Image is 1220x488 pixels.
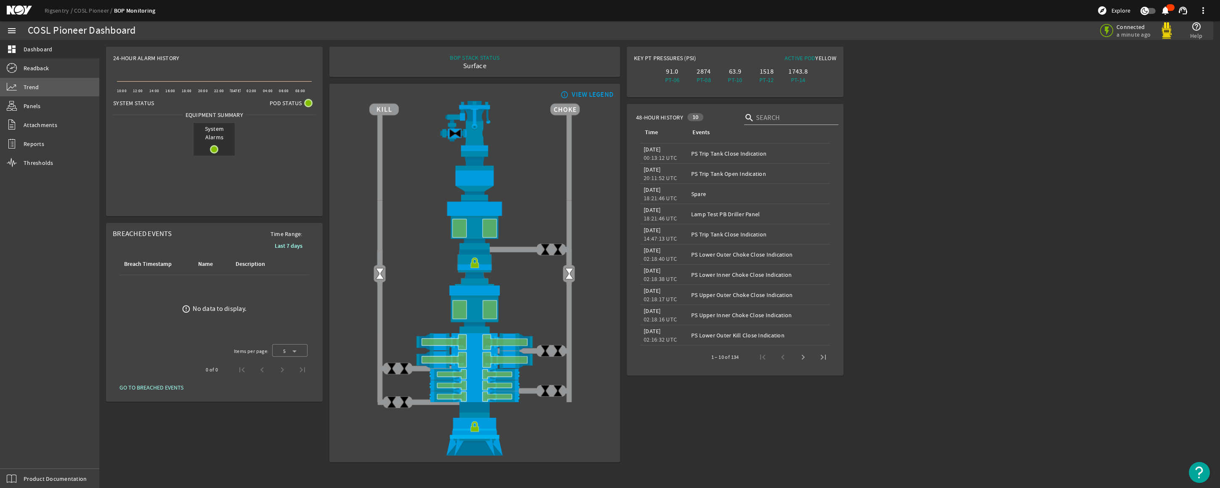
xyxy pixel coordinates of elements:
span: GO TO BREACHED EVENTS [119,383,183,392]
img: ValveClose.png [539,345,552,357]
legacy-datetime-component: 14:47:13 UTC [644,235,677,242]
div: BOP STACK STATUS [450,53,499,62]
text: 20:00 [198,88,208,93]
img: ValveClose.png [552,385,564,397]
img: Valve2Open.png [563,267,576,280]
span: Breached Events [113,229,172,238]
mat-icon: menu [7,26,17,36]
span: Help [1190,32,1202,40]
button: Open Resource Center [1189,462,1210,483]
div: 10 [687,113,704,121]
div: Description [234,260,278,269]
a: COSL Pioneer [74,7,114,14]
img: ValveClose.png [385,396,398,408]
img: ValveClose.png [539,243,552,256]
span: 24-Hour Alarm History [113,54,179,62]
div: Breach Timestamp [123,260,187,269]
text: 22:00 [214,88,224,93]
mat-icon: notifications [1160,5,1170,16]
span: Product Documentation [24,475,87,483]
div: Items per page: [234,347,269,355]
text: [DATE] [230,88,241,93]
div: Lamp Test PB Driller Panel [691,210,827,218]
div: Surface [450,62,499,70]
text: 10:00 [117,88,127,93]
div: PS Upper Inner Choke Close Indication [691,311,827,319]
button: Last 7 days [268,238,309,253]
text: 08:00 [295,88,305,93]
span: System Status [113,99,154,107]
img: UpperAnnularOpen.png [369,200,580,249]
span: a minute ago [1117,31,1152,38]
img: LowerAnnularOpen.png [369,284,580,332]
button: Last page [813,347,833,367]
img: ValveClose.png [539,385,552,397]
div: VIEW LEGEND [572,90,613,99]
legacy-datetime-component: [DATE] [644,166,661,173]
div: PT-10 [721,76,749,84]
legacy-datetime-component: 02:18:40 UTC [644,255,677,263]
img: PipeRamOpen.png [369,391,580,402]
img: FlexJoint.png [369,151,580,200]
input: Search [756,113,832,123]
img: Valve2Open.png [374,267,386,280]
img: ValveClose.png [552,243,564,256]
legacy-datetime-component: 18:21:46 UTC [644,215,677,222]
a: Rigsentry [45,7,74,14]
legacy-datetime-component: 00:13:12 UTC [644,154,677,162]
span: Time Range: [264,230,309,238]
mat-icon: dashboard [7,44,17,54]
span: Active Pod [785,54,816,62]
span: Connected [1117,23,1152,31]
div: Time [645,128,658,137]
text: 06:00 [279,88,289,93]
div: Name [198,260,213,269]
div: PT-12 [753,76,781,84]
div: PT-06 [658,76,687,84]
span: Readback [24,64,49,72]
span: System Alarms [194,123,235,143]
legacy-datetime-component: [DATE] [644,226,661,234]
span: Dashboard [24,45,52,53]
span: Pod Status [270,99,302,107]
mat-icon: support_agent [1178,5,1188,16]
div: PS Lower Outer Choke Close Indication [691,250,827,259]
img: ShearRamOpen.png [369,333,580,351]
img: Valve2Close.png [449,127,461,140]
img: RiserAdapter.png [369,101,580,151]
text: 04:00 [263,88,273,93]
div: Time [644,128,681,137]
text: 12:00 [133,88,143,93]
legacy-datetime-component: 02:16:32 UTC [644,336,677,343]
legacy-datetime-component: [DATE] [644,206,661,214]
div: 91.0 [658,67,687,76]
mat-icon: help_outline [1191,21,1201,32]
div: Events [691,128,823,137]
div: PS Lower Inner Choke Close Indication [691,271,827,279]
div: COSL Pioneer Dashboard [28,27,136,35]
div: 1518 [753,67,781,76]
a: BOP Monitoring [114,7,156,15]
div: Spare [691,190,827,198]
div: 2874 [690,67,718,76]
span: Equipment Summary [183,111,246,119]
div: PS Trip Tank Open Indication [691,170,827,178]
legacy-datetime-component: [DATE] [644,186,661,194]
img: ValveClose.png [385,362,398,375]
img: PipeRamOpen.png [369,369,580,380]
button: GO TO BREACHED EVENTS [113,380,190,395]
img: RiserConnectorLock.png [369,249,580,284]
div: PS Upper Outer Choke Close Indication [691,291,827,299]
legacy-datetime-component: 02:18:17 UTC [644,295,677,303]
text: 14:00 [149,88,159,93]
div: PS Trip Tank Close Indication [691,149,827,158]
span: Thresholds [24,159,53,167]
span: Yellow [815,54,836,62]
legacy-datetime-component: 02:18:38 UTC [644,275,677,283]
img: WellheadConnectorLock.png [369,402,580,456]
img: ValveClose.png [552,345,564,357]
div: Description [236,260,265,269]
div: PT-14 [784,76,812,84]
button: more_vert [1193,0,1213,21]
legacy-datetime-component: [DATE] [644,267,661,274]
